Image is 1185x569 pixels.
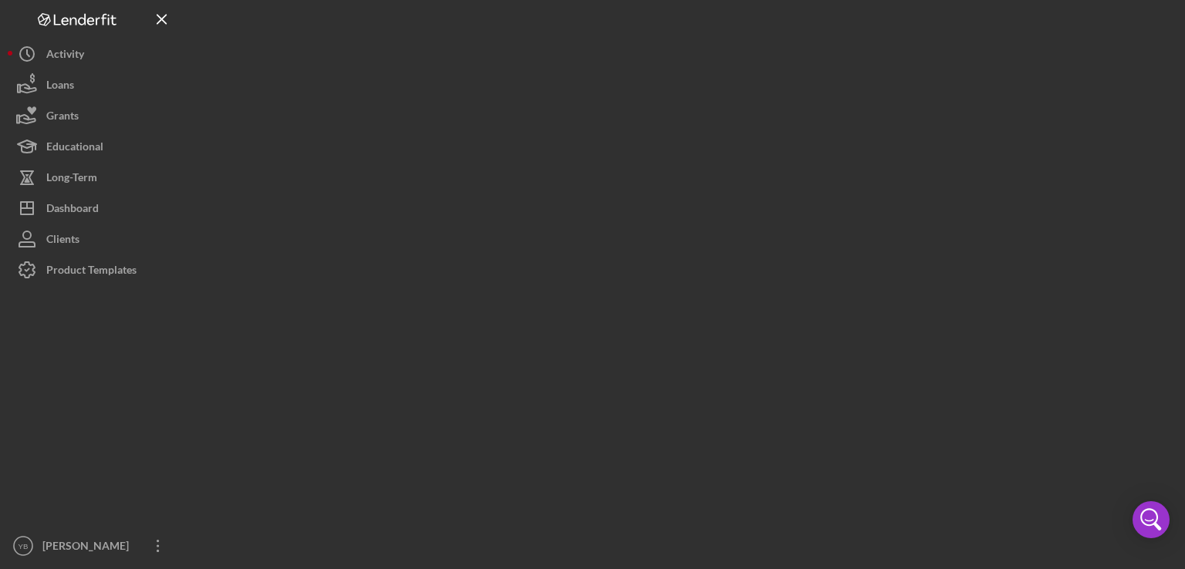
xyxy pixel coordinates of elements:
div: Product Templates [46,254,137,289]
button: Product Templates [8,254,177,285]
button: Loans [8,69,177,100]
div: Activity [46,39,84,73]
text: YB [19,542,29,550]
button: Clients [8,224,177,254]
button: YB[PERSON_NAME] [8,530,177,561]
div: Clients [46,224,79,258]
div: Grants [46,100,79,135]
button: Activity [8,39,177,69]
div: Educational [46,131,103,166]
div: Dashboard [46,193,99,227]
button: Dashboard [8,193,177,224]
div: Loans [46,69,74,104]
div: [PERSON_NAME] [39,530,139,565]
button: Educational [8,131,177,162]
div: Open Intercom Messenger [1133,501,1170,538]
div: Long-Term [46,162,97,197]
button: Grants [8,100,177,131]
button: Long-Term [8,162,177,193]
